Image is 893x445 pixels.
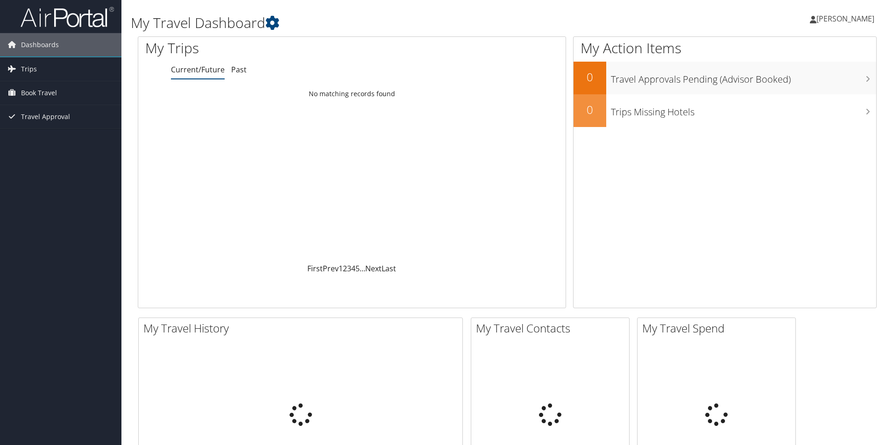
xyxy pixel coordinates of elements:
[355,263,360,274] a: 5
[21,105,70,128] span: Travel Approval
[21,6,114,28] img: airportal-logo.png
[339,263,343,274] a: 1
[360,263,365,274] span: …
[365,263,382,274] a: Next
[574,69,606,85] h2: 0
[21,81,57,105] span: Book Travel
[611,68,876,86] h3: Travel Approvals Pending (Advisor Booked)
[231,64,247,75] a: Past
[171,64,225,75] a: Current/Future
[21,33,59,57] span: Dashboards
[476,320,629,336] h2: My Travel Contacts
[131,13,633,33] h1: My Travel Dashboard
[574,94,876,127] a: 0Trips Missing Hotels
[307,263,323,274] a: First
[323,263,339,274] a: Prev
[343,263,347,274] a: 2
[347,263,351,274] a: 3
[574,62,876,94] a: 0Travel Approvals Pending (Advisor Booked)
[574,38,876,58] h1: My Action Items
[642,320,795,336] h2: My Travel Spend
[145,38,381,58] h1: My Trips
[810,5,884,33] a: [PERSON_NAME]
[816,14,874,24] span: [PERSON_NAME]
[574,102,606,118] h2: 0
[138,85,566,102] td: No matching records found
[143,320,462,336] h2: My Travel History
[382,263,396,274] a: Last
[351,263,355,274] a: 4
[21,57,37,81] span: Trips
[611,101,876,119] h3: Trips Missing Hotels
